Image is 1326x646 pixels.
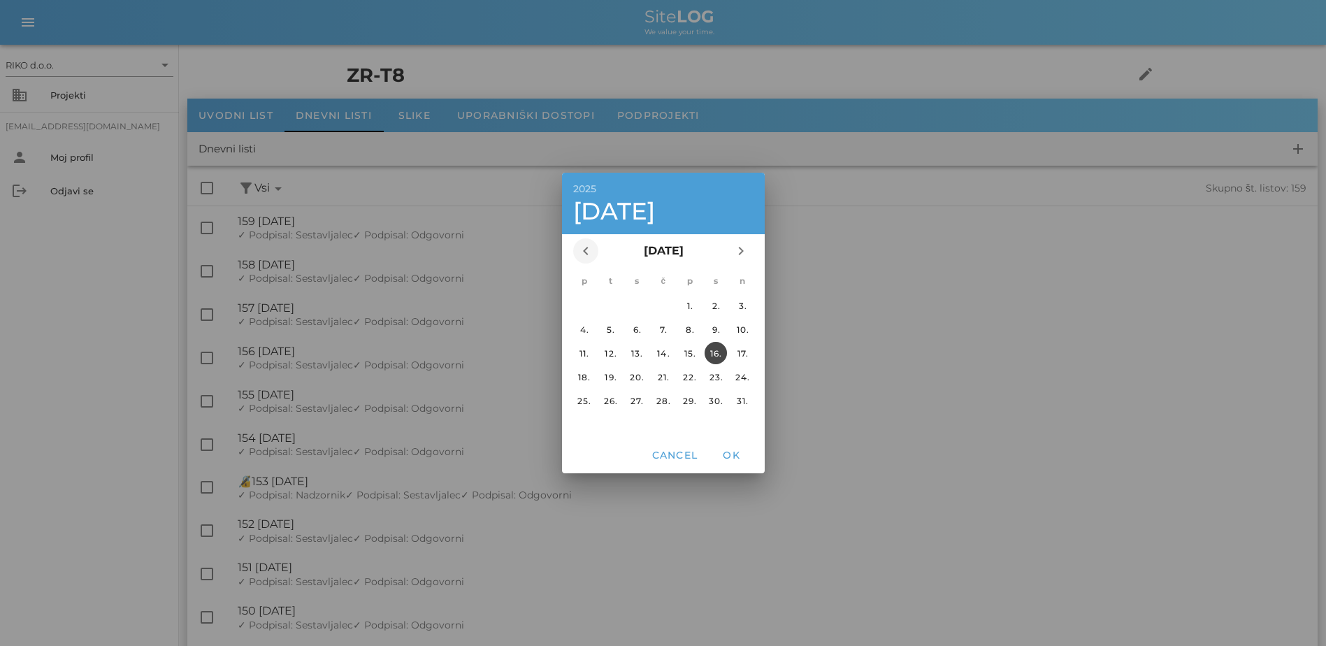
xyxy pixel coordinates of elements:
[572,389,595,412] button: 25.
[705,324,727,335] div: 9.
[626,348,648,359] div: 13.
[678,294,700,317] button: 1.
[709,443,754,468] button: OK
[678,389,700,412] button: 29.
[730,269,755,293] th: n
[678,396,700,406] div: 29.
[678,348,700,359] div: 15.
[651,269,676,293] th: č
[573,184,754,194] div: 2025
[651,348,674,359] div: 14.
[599,318,621,340] button: 5.
[577,243,594,259] i: chevron_left
[599,372,621,382] div: 19.
[599,324,621,335] div: 5.
[703,269,728,293] th: s
[1256,579,1326,646] iframe: Chat Widget
[572,318,595,340] button: 4.
[731,324,754,335] div: 10.
[645,443,703,468] button: Cancel
[731,318,754,340] button: 10.
[626,372,648,382] div: 20.
[705,366,727,388] button: 23.
[599,342,621,364] button: 12.
[731,342,754,364] button: 17.
[733,243,749,259] i: chevron_right
[626,324,648,335] div: 6.
[626,342,648,364] button: 13.
[728,238,754,264] button: Naslednji mesec
[731,366,754,388] button: 24.
[599,389,621,412] button: 26.
[678,301,700,311] div: 1.
[705,318,727,340] button: 9.
[573,238,598,264] button: Prejšnji mesec
[705,389,727,412] button: 30.
[705,396,727,406] div: 30.
[651,318,674,340] button: 7.
[572,396,595,406] div: 25.
[705,294,727,317] button: 2.
[731,294,754,317] button: 3.
[573,199,754,223] div: [DATE]
[705,348,727,359] div: 16.
[678,318,700,340] button: 8.
[705,342,727,364] button: 16.
[731,348,754,359] div: 17.
[678,324,700,335] div: 8.
[731,396,754,406] div: 31.
[626,318,648,340] button: 6.
[626,389,648,412] button: 27.
[731,389,754,412] button: 31.
[651,372,674,382] div: 21.
[599,348,621,359] div: 12.
[678,342,700,364] button: 15.
[1256,579,1326,646] div: Pripomoček za klepet
[572,269,597,293] th: p
[651,366,674,388] button: 21.
[637,237,689,265] button: [DATE]
[626,366,648,388] button: 20.
[626,396,648,406] div: 27.
[705,301,727,311] div: 2.
[651,449,698,461] span: Cancel
[651,396,674,406] div: 28.
[598,269,623,293] th: t
[651,389,674,412] button: 28.
[599,396,621,406] div: 26.
[714,449,748,461] span: OK
[651,324,674,335] div: 7.
[572,366,595,388] button: 18.
[731,372,754,382] div: 24.
[572,372,595,382] div: 18.
[677,269,702,293] th: p
[572,324,595,335] div: 4.
[705,372,727,382] div: 23.
[572,348,595,359] div: 11.
[678,372,700,382] div: 22.
[678,366,700,388] button: 22.
[599,366,621,388] button: 19.
[572,342,595,364] button: 11.
[624,269,649,293] th: s
[731,301,754,311] div: 3.
[651,342,674,364] button: 14.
